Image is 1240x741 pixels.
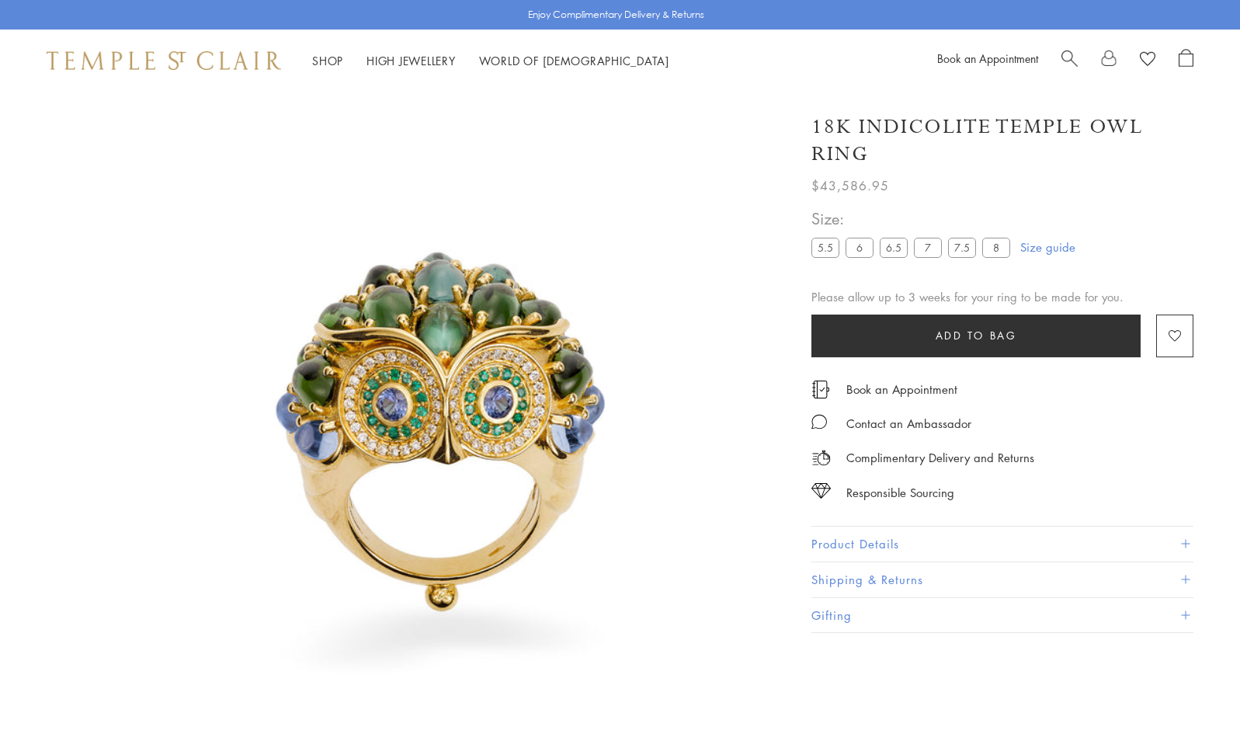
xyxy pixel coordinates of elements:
a: ShopShop [312,53,343,68]
img: icon_appointment.svg [811,381,830,398]
nav: Main navigation [312,51,669,71]
a: Size guide [1020,239,1075,255]
img: icon_sourcing.svg [811,483,831,499]
button: Add to bag [811,315,1141,357]
span: $43,586.95 [811,176,889,196]
button: Gifting [811,598,1193,633]
a: View Wishlist [1140,49,1155,72]
a: Book an Appointment [937,50,1038,66]
label: 7.5 [948,238,976,257]
img: Temple St. Clair [47,51,281,70]
span: Add to bag [936,327,1017,344]
span: Size: [811,206,1016,231]
button: Product Details [811,527,1193,562]
img: MessageIcon-01_2.svg [811,414,827,430]
label: 6.5 [880,238,908,257]
div: Please allow up to 3 weeks for your ring to be made for you. [811,287,1193,307]
img: icon_delivery.svg [811,448,831,468]
label: 7 [914,238,942,257]
a: Search [1061,49,1078,72]
label: 6 [846,238,874,257]
iframe: Gorgias live chat messenger [1162,668,1224,725]
p: Complimentary Delivery and Returns [846,448,1034,468]
h1: 18K Indicolite Temple Owl Ring [811,113,1193,168]
a: High JewelleryHigh Jewellery [366,53,456,68]
label: 8 [982,238,1010,257]
div: Contact an Ambassador [846,414,971,433]
div: Responsible Sourcing [846,483,954,503]
a: World of [DEMOGRAPHIC_DATA]World of [DEMOGRAPHIC_DATA] [479,53,669,68]
button: Shipping & Returns [811,562,1193,597]
a: Book an Appointment [846,381,957,398]
label: 5.5 [811,238,839,257]
p: Enjoy Complimentary Delivery & Returns [528,7,704,23]
a: Open Shopping Bag [1179,49,1193,72]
